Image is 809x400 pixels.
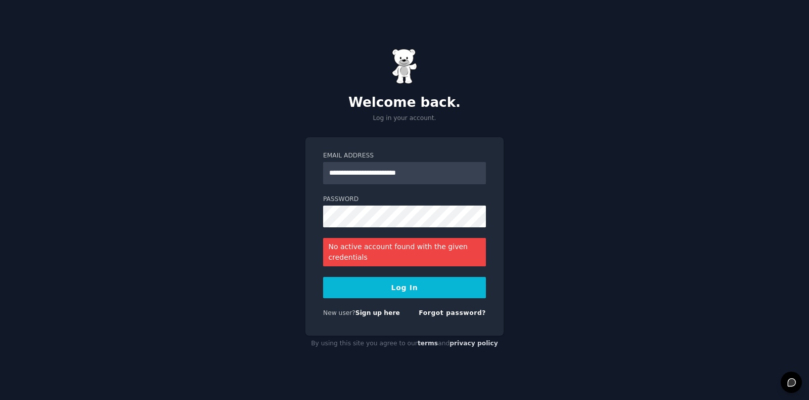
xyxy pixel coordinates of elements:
[305,336,504,352] div: By using this site you agree to our and
[323,151,486,161] label: Email Address
[355,309,400,316] a: Sign up here
[305,95,504,111] h2: Welcome back.
[323,277,486,298] button: Log In
[323,195,486,204] label: Password
[418,340,438,347] a: terms
[305,114,504,123] p: Log in your account.
[323,238,486,266] div: No active account found with the given credentials
[419,309,486,316] a: Forgot password?
[323,309,355,316] span: New user?
[450,340,498,347] a: privacy policy
[392,49,417,84] img: Gummy Bear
